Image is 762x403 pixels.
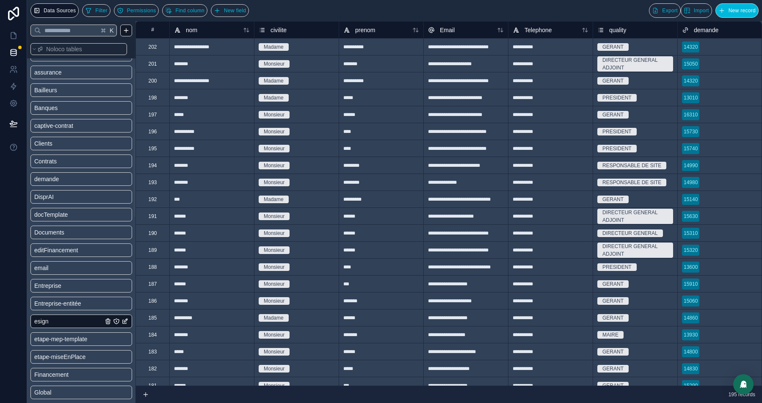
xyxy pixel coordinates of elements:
[684,162,698,169] div: 14990
[684,196,698,203] div: 15140
[34,175,59,183] span: demande
[148,264,157,271] div: 188
[264,145,284,152] div: Monsieur
[34,282,61,290] span: Entreprise
[30,66,132,79] div: assurance
[602,111,624,119] div: GERANT
[148,128,157,135] div: 196
[148,145,157,152] div: 195
[684,128,698,135] div: 15730
[264,314,284,322] div: Madame
[34,210,103,219] a: docTemplate
[142,27,163,33] div: #
[34,370,69,379] span: Financement
[30,155,132,168] div: Contrats
[30,101,132,115] div: Banques
[30,315,132,328] div: esign
[114,4,159,17] button: Permissions
[602,280,624,288] div: GERANT
[148,348,157,355] div: 183
[34,68,62,77] span: assurance
[264,246,284,254] div: Monsieur
[684,263,698,271] div: 13600
[684,280,698,288] div: 15910
[264,179,284,186] div: Monsieur
[148,179,157,186] div: 193
[264,77,284,85] div: Madame
[684,213,698,220] div: 15630
[148,298,157,304] div: 186
[525,26,552,34] span: Telephone
[30,190,132,204] div: DisprAI
[602,243,668,258] div: DIRECTEUR GENERAL ADJOINT
[34,139,103,148] a: Clients
[34,228,103,237] a: Documents
[264,162,284,169] div: Monsieur
[30,208,132,221] div: docTemplate
[34,370,103,379] a: Financement
[694,26,718,34] span: demande
[34,299,81,308] span: Entreprise-entitée
[30,137,132,150] div: Clients
[684,246,698,254] div: 15320
[602,145,632,152] div: PRESIDENT
[148,331,157,338] div: 184
[264,263,284,271] div: Monsieur
[34,157,103,166] a: Contrats
[30,83,132,97] div: Bailleurs
[684,382,698,389] div: 15290
[684,60,698,68] div: 15050
[34,157,57,166] span: Contrats
[30,297,132,310] div: Entreprise-entitée
[684,77,698,85] div: 14320
[684,331,698,339] div: 13930
[148,162,157,169] div: 194
[649,3,680,18] button: Export
[148,77,157,84] div: 200
[34,264,48,272] span: email
[34,193,54,201] span: DisprAI
[684,348,698,356] div: 14800
[95,8,107,14] span: Filter
[602,179,661,186] div: RESPONSABLE DE SITE
[264,94,284,102] div: Madame
[34,264,103,272] a: email
[34,139,52,148] span: Clients
[109,28,115,33] span: K
[148,230,157,237] div: 190
[82,4,110,17] button: Filter
[34,121,73,130] span: captive-contrat
[34,228,64,237] span: Documents
[148,94,157,101] div: 198
[34,246,103,254] a: editFinancement
[148,365,157,372] div: 182
[30,350,132,364] div: etape-miseEnPlace
[684,94,698,102] div: 13010
[30,368,132,381] div: Financement
[148,61,157,67] div: 201
[602,263,632,271] div: PRESIDENT
[271,26,287,34] span: civilite
[148,281,157,287] div: 187
[715,3,759,18] button: New record
[34,246,78,254] span: editFinancement
[602,314,624,322] div: GERANT
[34,335,103,343] a: etape-mep-template
[264,60,284,68] div: Monsieur
[30,43,127,55] button: Noloco tables
[684,229,698,237] div: 15310
[34,317,103,326] a: esign
[684,145,698,152] div: 15740
[602,162,661,169] div: RESPONSABLE DE SITE
[34,317,48,326] span: esign
[355,26,375,34] span: prenom
[34,353,86,361] span: etape-miseEnPlace
[602,94,632,102] div: PRESIDENT
[34,86,57,94] span: Bailleurs
[662,8,677,14] span: Export
[602,365,624,373] div: GERANT
[264,382,284,389] div: Monsieur
[602,56,668,72] div: DIRECTEUR GENERAL ADJOINT
[34,86,103,94] a: Bailleurs
[148,247,157,254] div: 189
